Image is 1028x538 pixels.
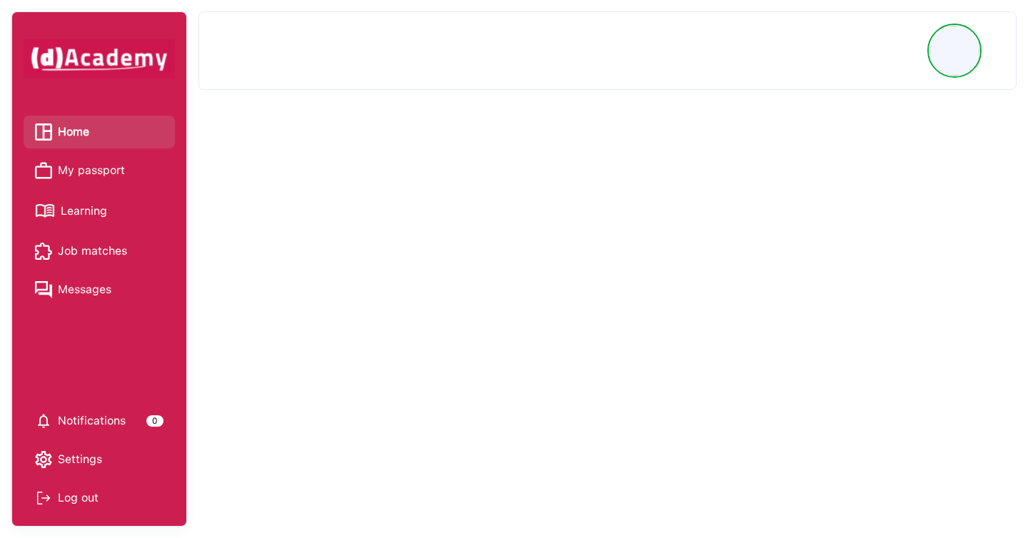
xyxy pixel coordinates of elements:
[146,415,163,427] div: 0
[58,410,126,432] span: Notifications
[35,412,52,430] img: setting
[58,240,127,262] span: Job matches
[35,489,52,507] img: Log out
[35,198,55,223] img: Learning icon
[58,279,111,300] span: Messages
[35,487,163,509] div: Log out
[58,121,89,143] span: Home
[35,243,52,260] img: Job matches icon
[35,281,52,298] img: Messages icon
[35,240,163,262] a: Job matches iconJob matches
[929,26,979,76] img: Profile
[35,123,52,141] img: Home icon
[35,162,52,179] img: My passport icon
[35,198,163,223] a: Learning iconLearning
[24,39,175,78] img: dAcademy
[61,201,107,222] span: Learning
[35,160,163,181] a: My passport iconMy passport
[35,451,52,468] img: setting
[58,449,102,470] span: Settings
[35,279,163,300] a: Messages iconMessages
[35,121,163,143] a: Home iconHome
[58,160,125,181] span: My passport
